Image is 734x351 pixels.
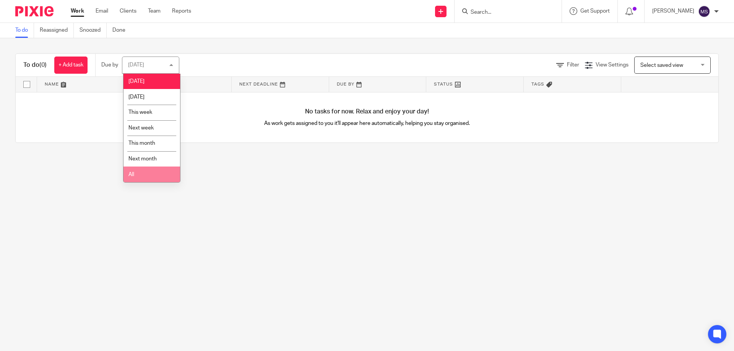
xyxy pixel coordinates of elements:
[531,82,544,86] span: Tags
[16,108,718,116] h4: No tasks for now. Relax and enjoy your day!
[15,23,34,38] a: To do
[54,57,88,74] a: + Add task
[128,141,155,146] span: This month
[120,7,136,15] a: Clients
[128,156,157,162] span: Next month
[15,6,54,16] img: Pixie
[128,125,154,131] span: Next week
[128,79,145,84] span: [DATE]
[71,7,84,15] a: Work
[39,62,47,68] span: (0)
[470,9,539,16] input: Search
[96,7,108,15] a: Email
[40,23,74,38] a: Reassigned
[128,62,144,68] div: [DATE]
[652,7,694,15] p: [PERSON_NAME]
[172,7,191,15] a: Reports
[640,63,683,68] span: Select saved view
[101,61,118,69] p: Due by
[567,62,579,68] span: Filter
[148,7,161,15] a: Team
[596,62,628,68] span: View Settings
[112,23,131,38] a: Done
[128,172,134,177] span: All
[128,94,145,100] span: [DATE]
[580,8,610,14] span: Get Support
[128,110,152,115] span: This week
[698,5,710,18] img: svg%3E
[80,23,107,38] a: Snoozed
[192,120,543,127] p: As work gets assigned to you it'll appear here automatically, helping you stay organised.
[23,61,47,69] h1: To do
